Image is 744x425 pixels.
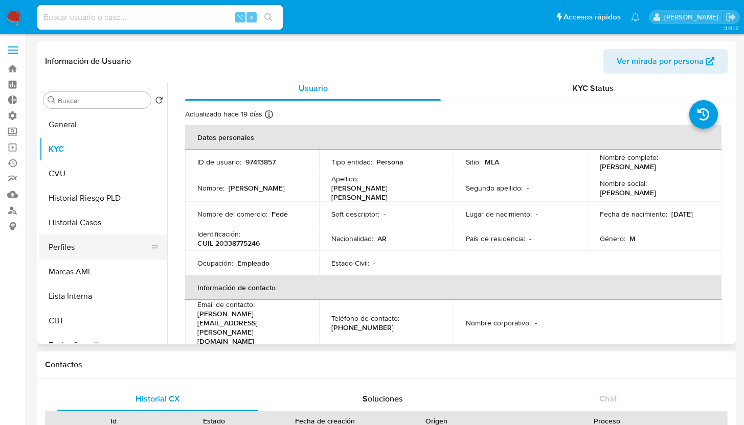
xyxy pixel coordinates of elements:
span: Accesos rápidos [563,12,621,22]
p: - [536,209,538,219]
button: General [39,112,167,137]
p: Fede [272,209,288,219]
button: Historial Riesgo PLD [39,186,167,210]
p: Nombre completo : [600,153,658,162]
p: - [384,209,386,219]
p: Nombre social : [600,179,647,188]
p: [DATE] [671,209,693,219]
p: [PERSON_NAME] [PERSON_NAME] [331,183,437,202]
button: Volver al orden por defecto [155,96,163,107]
p: Nombre : [197,183,224,193]
p: [PERSON_NAME] [600,188,656,197]
button: Marcas AML [39,259,167,284]
p: AR [377,234,387,243]
p: Empleado [237,258,269,268]
button: Lista Interna [39,284,167,309]
span: ⌥ [236,12,244,22]
input: Buscar usuario o caso... [37,11,283,24]
button: Buscar [48,96,56,104]
button: CBT [39,309,167,333]
p: País de residencia : [466,234,525,243]
p: - [535,318,537,327]
p: Lugar de nacimiento : [466,209,532,219]
p: Actualizado hace 19 días [185,109,262,119]
p: Nombre corporativo : [466,318,531,327]
p: MLA [485,157,499,167]
p: Género : [600,234,625,243]
h1: Contactos [45,360,728,370]
p: Apellido : [331,174,358,183]
button: KYC [39,137,167,161]
a: Notificaciones [631,13,640,21]
p: federico.luaces@mercadolibre.com [664,12,722,22]
span: Usuario [299,82,328,94]
p: Ocupación : [197,258,233,268]
button: Ver mirada por persona [603,49,728,74]
span: Chat [599,393,617,405]
button: search-icon [258,10,279,25]
p: Teléfono de contacto : [331,314,399,323]
p: Identificación : [197,229,240,239]
button: Perfiles [39,235,159,259]
button: Fecha Compliant [39,333,167,358]
span: Historial CX [136,393,180,405]
span: Soluciones [363,393,403,405]
a: Salir [726,12,736,22]
p: [PERSON_NAME][EMAIL_ADDRESS][PERSON_NAME][DOMAIN_NAME] [197,309,303,346]
p: Estado Civil : [331,258,369,268]
p: CUIL 20338775246 [197,239,260,248]
p: ID de usuario : [197,157,241,167]
p: [PHONE_NUMBER] [331,323,394,332]
h1: Información de Usuario [45,56,131,66]
p: Segundo apellido : [466,183,523,193]
p: Fecha de nacimiento : [600,209,667,219]
p: 97413857 [245,157,276,167]
th: Información de contacto [185,275,722,300]
p: Soft descriptor : [331,209,379,219]
button: CVU [39,161,167,186]
th: Datos personales [185,125,722,150]
span: Ver mirada por persona [617,49,704,74]
p: Persona [376,157,403,167]
p: Email de contacto : [197,300,255,309]
p: Tipo entidad : [331,157,372,167]
p: Nombre del comercio : [197,209,267,219]
p: [PERSON_NAME] [600,162,656,171]
p: - [527,183,529,193]
p: Nacionalidad : [331,234,373,243]
span: KYC Status [573,82,614,94]
span: s [250,12,253,22]
input: Buscar [58,96,147,105]
p: [PERSON_NAME] [229,183,285,193]
p: Sitio : [466,157,481,167]
p: - [529,234,531,243]
p: M [629,234,636,243]
button: Historial Casos [39,210,167,235]
p: - [373,258,375,268]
